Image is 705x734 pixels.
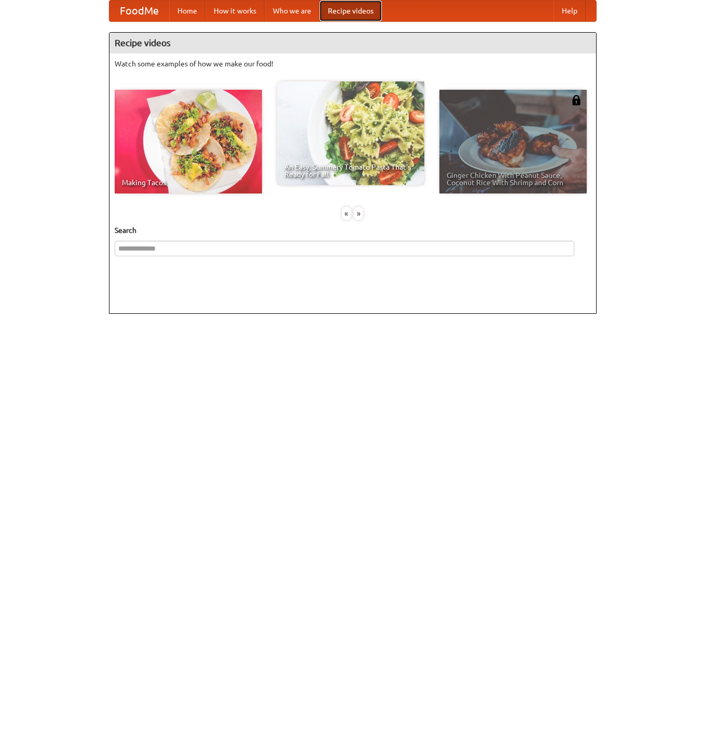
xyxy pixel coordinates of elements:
a: Recipe videos [320,1,382,21]
a: Help [554,1,586,21]
h4: Recipe videos [109,33,596,53]
a: An Easy, Summery Tomato Pasta That's Ready for Fall [277,81,424,185]
div: « [342,207,351,220]
h5: Search [115,225,591,236]
img: 483408.png [571,95,582,105]
a: Home [169,1,205,21]
a: Who we are [265,1,320,21]
div: » [354,207,363,220]
span: An Easy, Summery Tomato Pasta That's Ready for Fall [284,163,417,178]
span: Making Tacos [122,179,255,186]
a: FoodMe [109,1,169,21]
p: Watch some examples of how we make our food! [115,59,591,69]
a: How it works [205,1,265,21]
a: Making Tacos [115,90,262,193]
